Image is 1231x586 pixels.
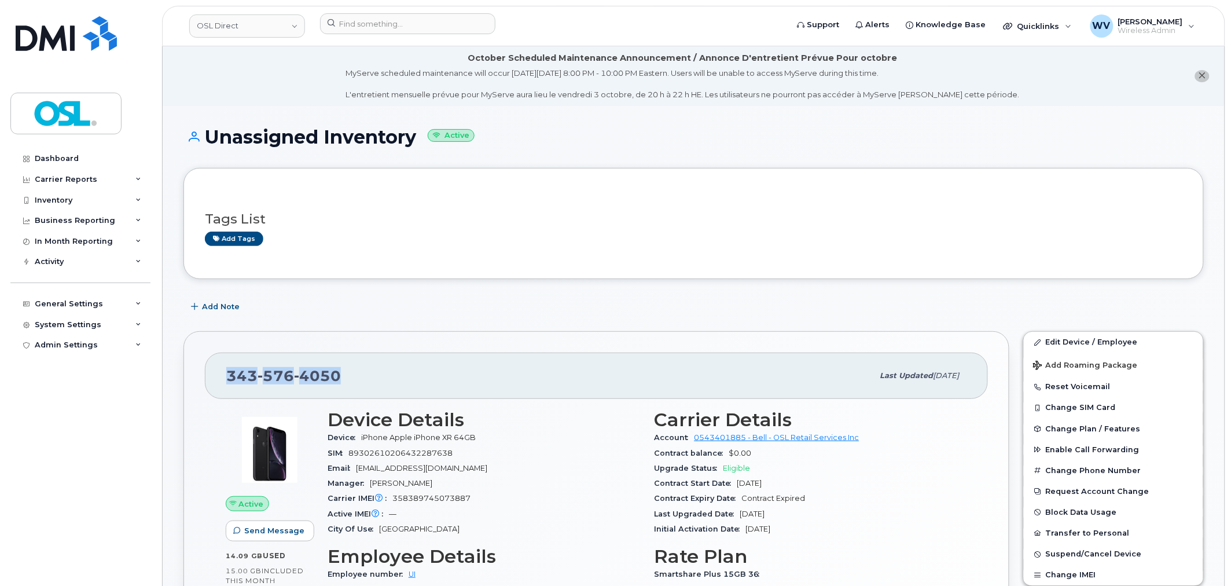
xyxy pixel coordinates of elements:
[392,494,471,503] span: 358389745073887
[1046,445,1140,454] span: Enable Call Forwarding
[655,510,740,518] span: Last Upgraded Date
[1024,502,1203,523] button: Block Data Usage
[1033,361,1138,372] span: Add Roaming Package
[1024,353,1203,376] button: Add Roaming Package
[1024,332,1203,353] a: Edit Device / Employee
[328,546,641,567] h3: Employee Details
[1024,419,1203,439] button: Change Plan / Features
[1046,424,1141,433] span: Change Plan / Features
[202,301,240,312] span: Add Note
[258,367,294,384] span: 576
[328,449,348,457] span: SIM
[737,479,762,488] span: [DATE]
[328,570,409,578] span: Employee number
[205,232,263,246] a: Add tags
[409,570,416,578] a: UI
[226,566,304,585] span: included this month
[655,433,694,442] span: Account
[328,494,392,503] span: Carrier IMEI
[328,409,641,430] h3: Device Details
[1024,439,1203,460] button: Enable Call Forwarding
[1024,376,1203,397] button: Reset Voicemail
[348,449,453,457] span: 89302610206432287638
[244,525,304,536] span: Send Message
[655,449,729,457] span: Contract balance
[235,415,304,485] img: image20231002-3703462-1qb80zy.jpeg
[1195,70,1210,82] button: close notification
[934,371,960,380] span: [DATE]
[723,464,751,473] span: Eligible
[328,510,389,518] span: Active IMEI
[263,551,286,560] span: used
[183,296,249,317] button: Add Note
[1024,460,1203,481] button: Change Phone Number
[370,479,432,488] span: [PERSON_NAME]
[655,409,968,430] h3: Carrier Details
[328,433,361,442] span: Device
[729,449,752,457] span: $0.00
[226,552,263,560] span: 14.09 GB
[356,464,487,473] span: [EMAIL_ADDRESS][DOMAIN_NAME]
[361,433,476,442] span: iPhone Apple iPhone XR 64GB
[655,525,746,533] span: Initial Activation Date
[742,494,806,503] span: Contract Expired
[226,567,262,575] span: 15.00 GB
[328,479,370,488] span: Manager
[294,367,341,384] span: 4050
[655,479,737,488] span: Contract Start Date
[346,68,1020,100] div: MyServe scheduled maintenance will occur [DATE][DATE] 8:00 PM - 10:00 PM Eastern. Users will be u...
[468,52,898,64] div: October Scheduled Maintenance Announcement / Annonce D'entretient Prévue Pour octobre
[1024,481,1203,502] button: Request Account Change
[880,371,934,380] span: Last updated
[205,212,1182,226] h3: Tags List
[1046,550,1142,559] span: Suspend/Cancel Device
[183,127,1204,147] h1: Unassigned Inventory
[379,525,460,533] span: [GEOGRAPHIC_DATA]
[655,494,742,503] span: Contract Expiry Date
[655,546,968,567] h3: Rate Plan
[389,510,396,518] span: —
[428,129,475,142] small: Active
[694,433,859,442] a: 0543401885 - Bell - OSL Retail Services Inc
[655,464,723,473] span: Upgrade Status
[328,525,379,533] span: City Of Use
[655,570,766,578] span: Smartshare Plus 15GB 36
[746,525,771,533] span: [DATE]
[1024,565,1203,585] button: Change IMEI
[328,464,356,473] span: Email
[226,521,314,541] button: Send Message
[1024,544,1203,565] button: Suspend/Cancel Device
[226,367,341,384] span: 343
[740,510,765,518] span: [DATE]
[1024,397,1203,418] button: Change SIM Card
[1024,523,1203,544] button: Transfer to Personal
[239,499,264,510] span: Active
